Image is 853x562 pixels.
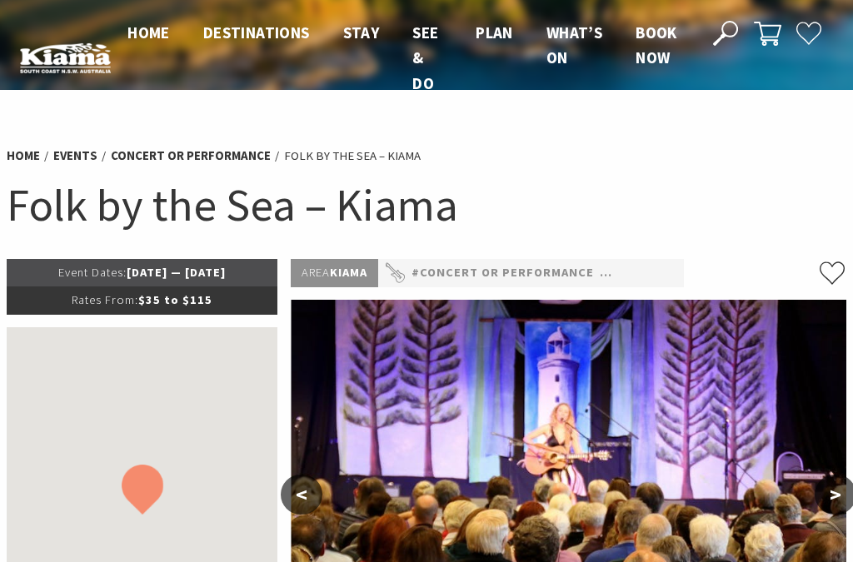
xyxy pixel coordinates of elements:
[291,259,378,287] p: Kiama
[412,263,594,283] a: #Concert or Performance
[343,22,380,42] span: Stay
[111,147,271,164] a: Concert or Performance
[72,292,138,307] span: Rates From:
[58,265,127,280] span: Event Dates:
[476,22,513,42] span: Plan
[284,146,421,166] li: Folk by the Sea – Kiama
[53,147,97,164] a: Events
[7,286,277,314] p: $35 to $115
[7,147,40,164] a: Home
[111,20,694,96] nav: Main Menu
[203,22,310,42] span: Destinations
[20,42,111,74] img: Kiama Logo
[127,22,170,42] span: Home
[302,265,330,280] span: Area
[7,259,277,286] p: [DATE] — [DATE]
[546,22,602,67] span: What’s On
[636,22,677,67] span: Book now
[7,175,846,234] h1: Folk by the Sea – Kiama
[412,22,438,93] span: See & Do
[281,475,322,515] button: <
[600,263,713,283] a: #Family Friendly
